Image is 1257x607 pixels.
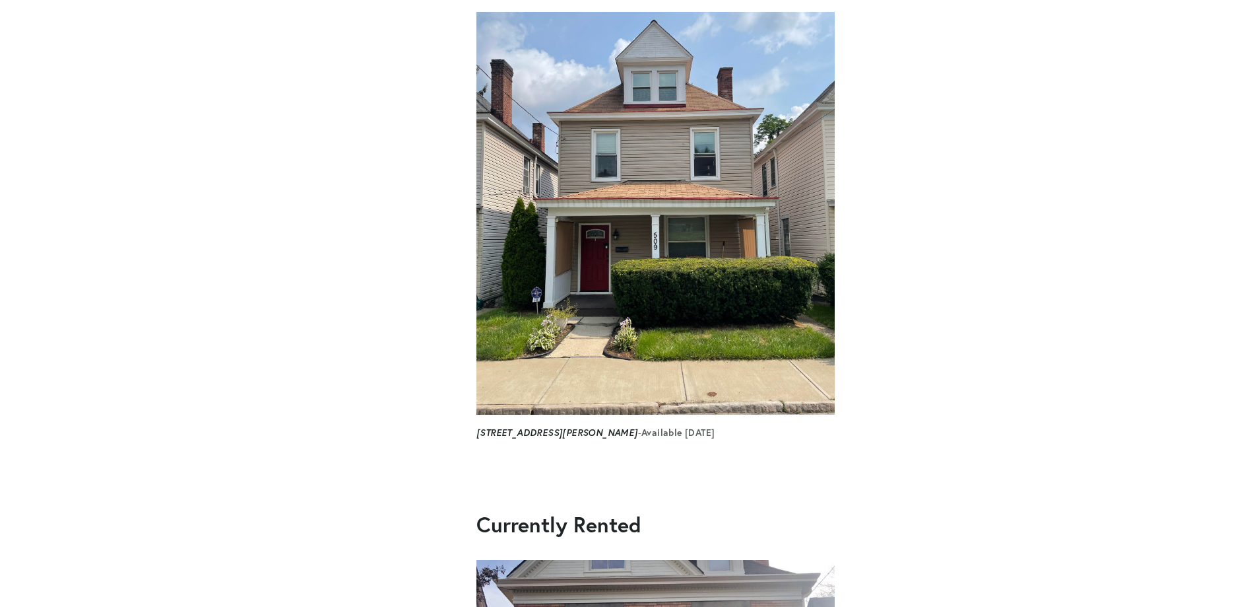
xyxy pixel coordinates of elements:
[476,12,835,415] img: 509 MARIE AVE. - Rented through August, 2022
[476,426,638,439] em: [STREET_ADDRESS][PERSON_NAME]
[476,427,641,439] a: [STREET_ADDRESS][PERSON_NAME]-
[641,427,715,439] strong: Available [DATE]
[476,511,641,538] strong: Currently Rented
